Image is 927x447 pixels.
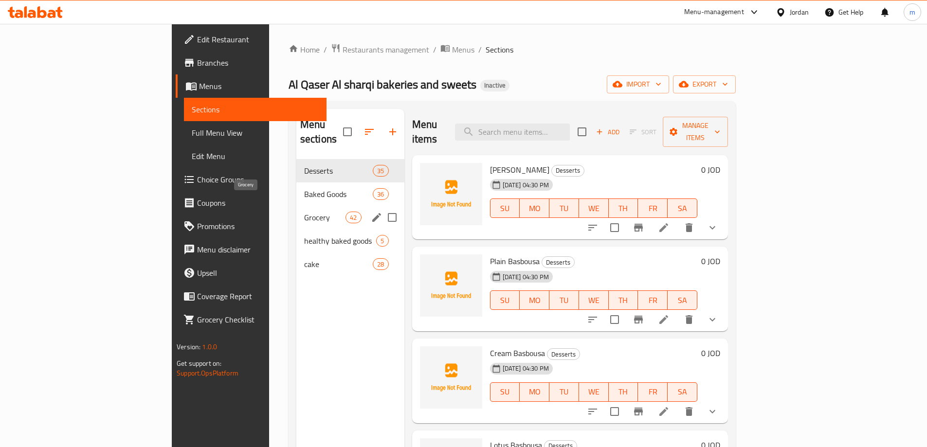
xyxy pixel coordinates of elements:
h6: 0 JOD [701,346,720,360]
span: Desserts [552,165,584,176]
button: delete [677,308,701,331]
button: Branch-specific-item [627,308,650,331]
h6: 0 JOD [701,254,720,268]
span: WE [583,293,605,307]
div: Desserts [304,165,373,177]
img: Plain Basbousa [420,254,482,317]
a: Branches [176,51,327,74]
span: Select to update [604,401,625,422]
span: Promotions [197,220,319,232]
span: 5 [377,236,388,246]
svg: Show Choices [707,406,718,417]
button: sort-choices [581,400,604,423]
span: Get support on: [177,357,221,370]
span: TU [553,201,575,215]
span: SA [672,385,693,399]
h2: Menu items [412,117,443,146]
a: Upsell [176,261,327,285]
span: import [615,78,661,90]
button: SA [668,290,697,310]
button: delete [677,216,701,239]
span: FR [642,385,664,399]
button: sort-choices [581,308,604,331]
span: WE [583,201,605,215]
span: MO [524,385,545,399]
span: FR [642,293,664,307]
div: items [373,188,388,200]
div: Desserts [551,165,584,177]
button: Branch-specific-item [627,216,650,239]
span: Version: [177,340,200,353]
span: TH [613,385,635,399]
button: MO [520,290,549,310]
div: Desserts35 [296,159,404,182]
span: SU [494,201,516,215]
span: 36 [373,190,388,199]
span: TU [553,293,575,307]
a: Edit menu item [658,222,670,233]
button: TH [609,290,638,310]
button: FR [638,382,668,402]
span: [DATE] 04:30 PM [499,272,553,282]
span: Branches [197,57,319,69]
span: Add item [592,125,623,140]
button: TH [609,382,638,402]
a: Menus [176,74,327,98]
span: TH [613,293,635,307]
span: Cream Basbousa [490,346,545,360]
span: TU [553,385,575,399]
span: Select all sections [337,122,358,142]
div: Desserts [547,348,580,360]
span: Grocery [304,212,345,223]
span: Edit Menu [192,150,319,162]
span: Upsell [197,267,319,279]
span: Restaurants management [343,44,429,55]
span: Select section [572,122,592,142]
div: items [376,235,388,247]
div: Baked Goods36 [296,182,404,206]
span: Al Qaser Al sharqi bakeries and sweets [289,73,476,95]
span: Select section first [623,125,663,140]
button: delete [677,400,701,423]
span: export [681,78,728,90]
h6: 0 JOD [701,163,720,177]
span: Select to update [604,309,625,330]
span: SA [672,293,693,307]
button: TH [609,198,638,218]
span: 28 [373,260,388,269]
button: show more [701,308,724,331]
button: show more [701,400,724,423]
span: TH [613,201,635,215]
span: Select to update [604,217,625,238]
span: SA [672,201,693,215]
span: Add [595,126,621,138]
button: Add section [381,120,404,143]
div: Baked Goods [304,188,373,200]
button: SA [668,198,697,218]
span: Coverage Report [197,290,319,302]
button: FR [638,290,668,310]
div: items [373,165,388,177]
a: Edit Restaurant [176,28,327,51]
div: healthy baked goods5 [296,229,404,252]
button: TU [549,198,579,218]
span: healthy baked goods [304,235,377,247]
span: Menus [199,80,319,92]
span: Desserts [547,349,580,360]
span: [DATE] 04:30 PM [499,364,553,373]
a: Coverage Report [176,285,327,308]
a: Promotions [176,215,327,238]
button: export [673,75,736,93]
button: Add [592,125,623,140]
a: Edit menu item [658,314,670,325]
div: cake [304,258,373,270]
span: Desserts [542,257,574,268]
span: Sort sections [358,120,381,143]
span: m [909,7,915,18]
button: SU [490,382,520,402]
span: [DATE] 04:30 PM [499,180,553,190]
input: search [455,124,570,141]
li: / [433,44,436,55]
span: MO [524,293,545,307]
span: SU [494,385,516,399]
